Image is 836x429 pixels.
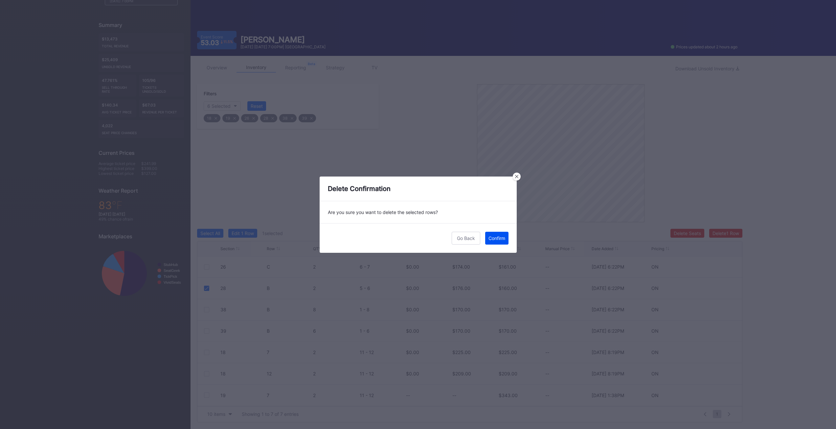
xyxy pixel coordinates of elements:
[452,232,480,245] button: Go Back
[485,232,508,245] button: Confirm
[320,177,517,201] div: Delete Confirmation
[320,201,517,223] div: Are you sure you want to delete the selected rows?
[457,235,475,241] div: Go Back
[488,235,505,241] div: Confirm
